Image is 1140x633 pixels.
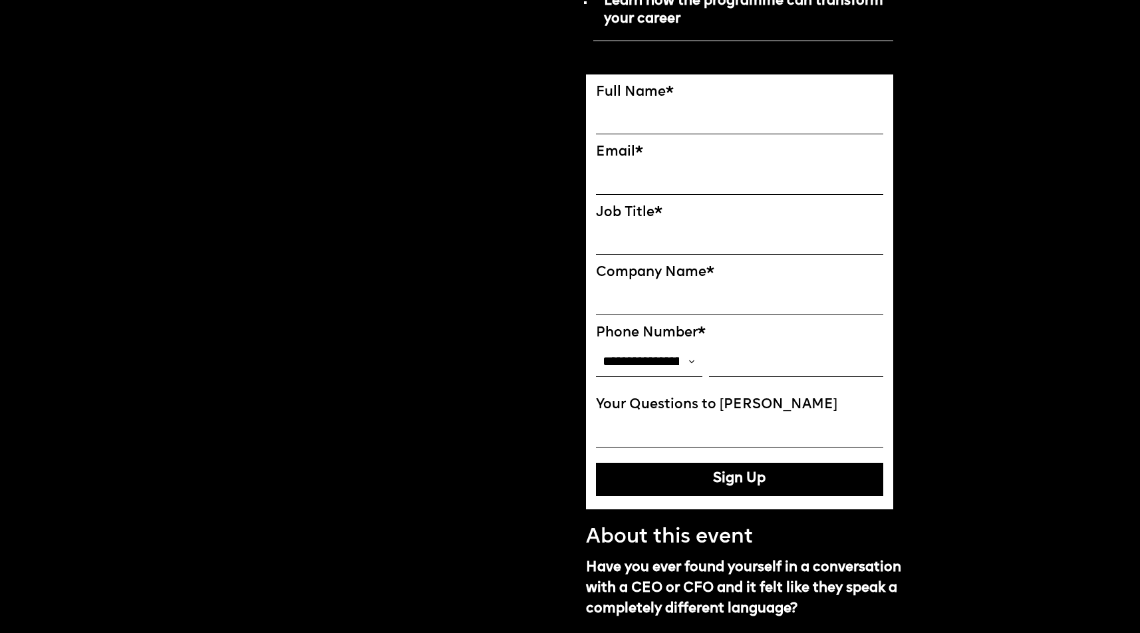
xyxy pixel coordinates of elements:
p: About this event [586,525,893,551]
label: Your Questions to [PERSON_NAME] [596,397,883,414]
label: Job Title [596,205,883,221]
label: Full Name [596,84,883,101]
label: Phone Number [596,325,883,342]
button: Sign Up [596,463,883,496]
label: Company Name [596,265,883,281]
label: Email [596,144,883,161]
